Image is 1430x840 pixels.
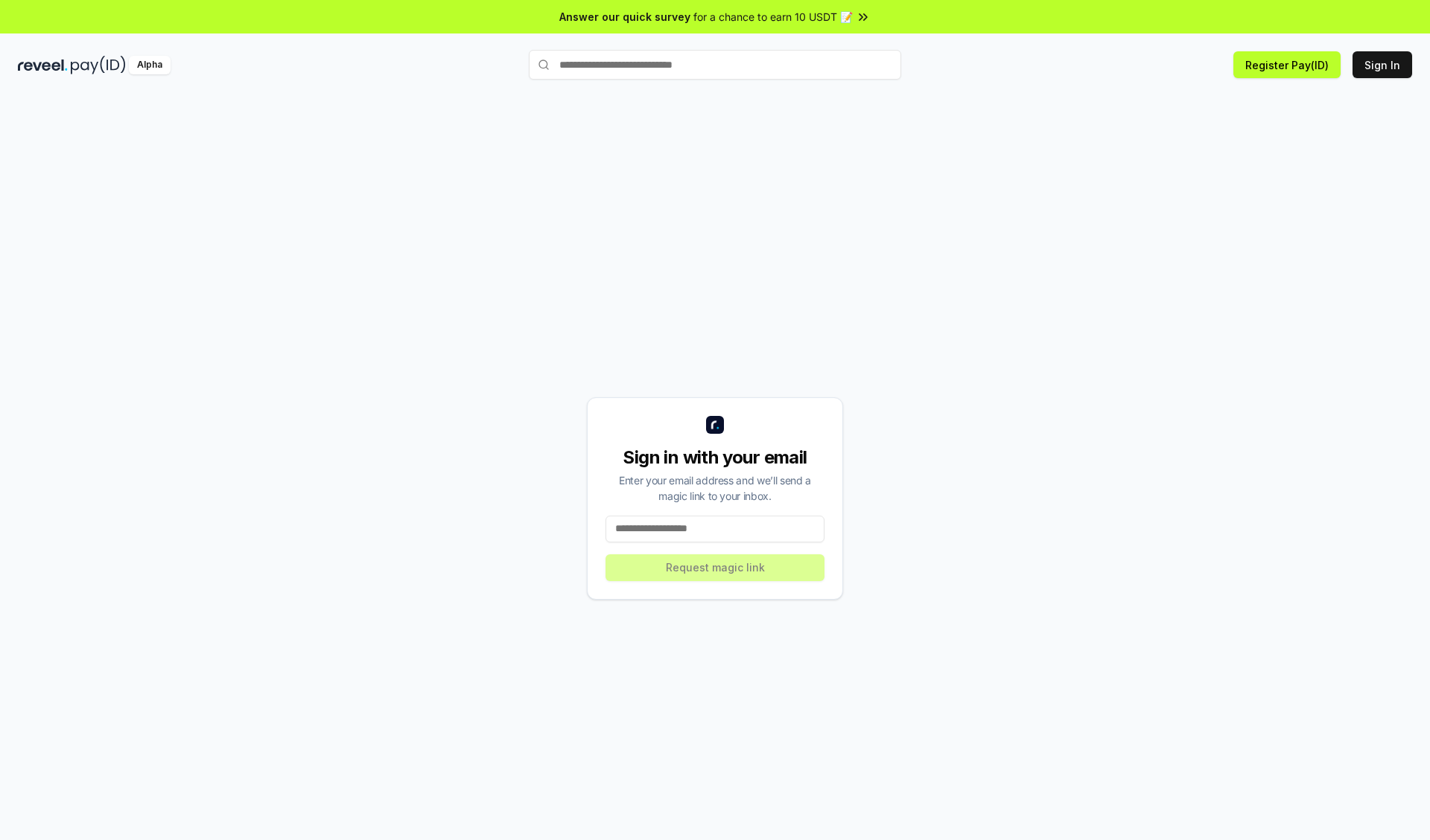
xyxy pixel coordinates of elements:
button: Sign In [1353,51,1412,78]
span: for a chance to earn 10 USDT 📝 [693,9,853,25]
div: Enter your email address and we’ll send a magic link to your inbox. [606,472,824,504]
button: Register Pay(ID) [1233,51,1341,78]
img: pay_id [71,56,126,74]
img: reveel_dark [18,56,68,74]
img: logo_small [706,416,724,434]
div: Sign in with your email [606,446,824,469]
span: Answer our quick survey [559,9,690,25]
div: Alpha [129,56,171,74]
